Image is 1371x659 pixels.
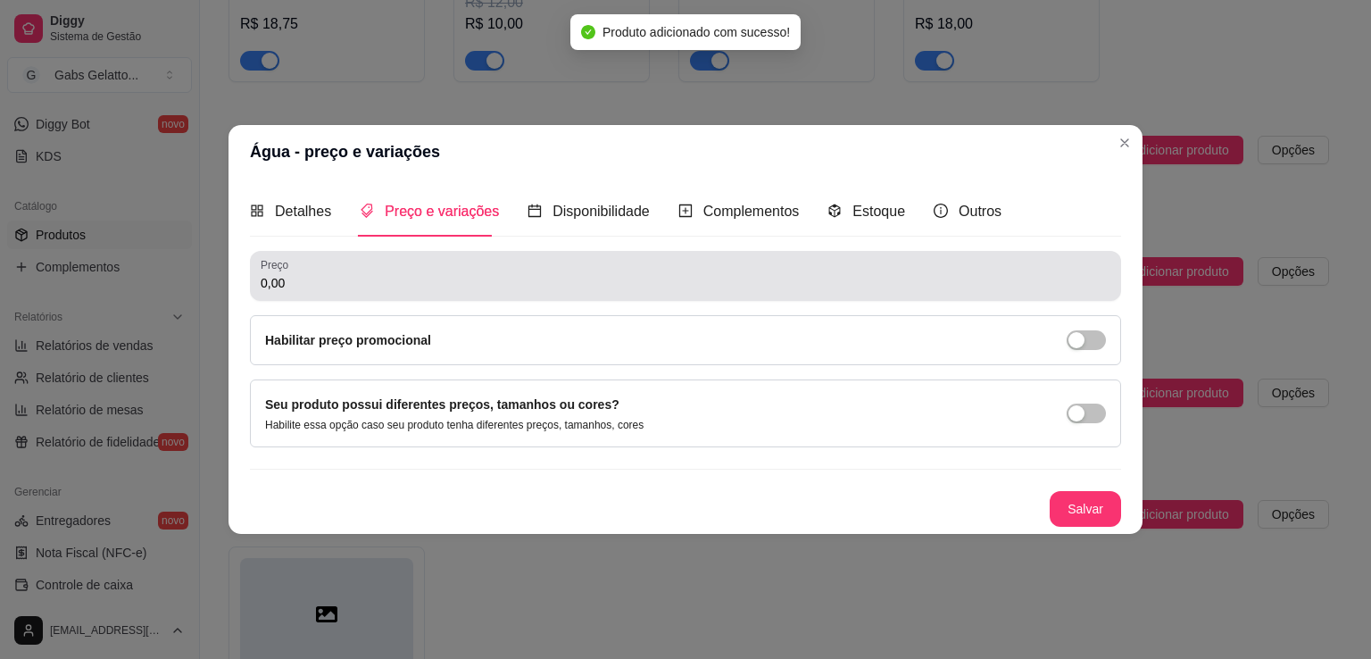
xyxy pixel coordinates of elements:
p: Habilite essa opção caso seu produto tenha diferentes preços, tamanhos, cores [265,418,644,432]
span: Complementos [703,204,800,219]
span: Disponibilidade [553,204,650,219]
input: Preço [261,274,1110,292]
span: Preço e variações [385,204,499,219]
header: Água - preço e variações [228,125,1142,179]
span: code-sandbox [827,204,842,218]
span: plus-square [678,204,693,218]
span: calendar [528,204,542,218]
span: tags [360,204,374,218]
span: check-circle [581,25,595,39]
label: Habilitar preço promocional [265,333,431,347]
span: info-circle [934,204,948,218]
span: Produto adicionado com sucesso! [602,25,790,39]
span: Estoque [852,204,905,219]
label: Preço [261,257,295,272]
button: Close [1110,129,1139,157]
button: Salvar [1050,491,1121,527]
span: Outros [959,204,1001,219]
label: Seu produto possui diferentes preços, tamanhos ou cores? [265,397,619,412]
span: appstore [250,204,264,218]
span: Detalhes [275,204,331,219]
